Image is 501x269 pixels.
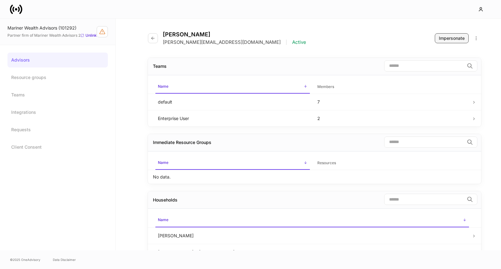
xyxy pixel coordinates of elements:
[7,87,108,102] a: Teams
[158,217,168,223] h6: Name
[7,105,108,120] a: Integrations
[153,110,312,127] td: Enterprise User
[155,214,469,227] span: Name
[7,122,108,137] a: Requests
[317,160,336,166] h6: Resources
[317,84,334,90] h6: Members
[7,70,108,85] a: Resource groups
[7,140,108,155] a: Client Consent
[153,94,312,110] td: default
[312,110,472,127] td: 2
[158,83,168,89] h6: Name
[153,63,167,69] div: Teams
[155,80,310,94] span: Name
[153,139,211,146] div: Immediate Resource Groups
[153,227,471,244] td: [PERSON_NAME]
[158,160,168,165] h6: Name
[7,25,97,31] div: Mariner Wealth Advisors (101292)
[292,39,306,45] p: Active
[97,26,108,37] button: Firm configuration warnings
[80,32,97,39] button: Unlink
[53,257,76,262] a: Data Disclaimer
[163,39,281,45] p: [PERSON_NAME][EMAIL_ADDRESS][DOMAIN_NAME]
[286,39,287,45] p: |
[155,156,310,170] span: Name
[163,31,306,38] h4: [PERSON_NAME]
[312,94,472,110] td: 7
[315,81,469,93] span: Members
[435,33,469,43] button: Impersonate
[153,244,471,260] td: [PERSON_NAME] & [PERSON_NAME]
[7,53,108,67] a: Advisors
[10,257,40,262] span: © 2025 OneAdvisory
[153,197,177,203] div: Households
[315,157,469,169] span: Resources
[153,174,171,180] p: No data.
[439,35,465,41] div: Impersonate
[34,33,80,38] a: Mariner Wealth Advisors 2
[7,33,80,38] span: Partner firm of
